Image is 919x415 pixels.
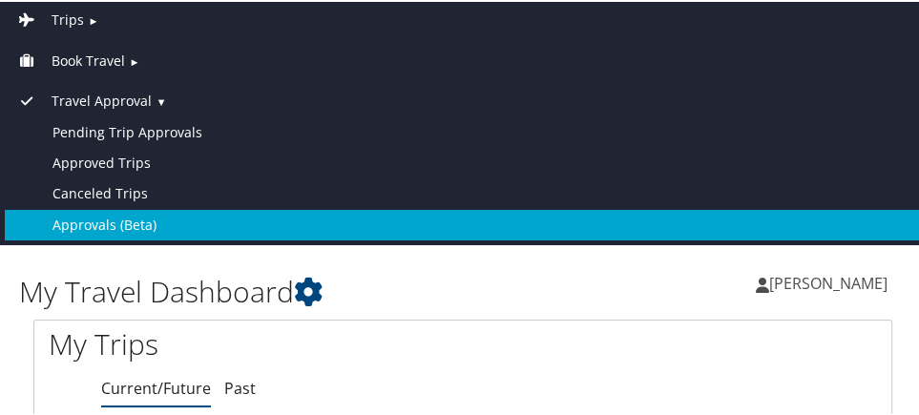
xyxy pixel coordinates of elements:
[49,322,449,363] h1: My Trips
[88,11,98,26] span: ►
[19,270,463,310] h1: My Travel Dashboard
[756,253,907,310] a: [PERSON_NAME]
[101,376,211,397] a: Current/Future
[52,49,125,70] span: Book Travel
[52,8,84,29] span: Trips
[14,90,152,108] a: Travel Approval
[129,52,139,67] span: ►
[769,271,888,292] span: [PERSON_NAME]
[156,93,166,107] span: ▼
[14,50,125,68] a: Book Travel
[52,89,152,110] span: Travel Approval
[224,376,256,397] a: Past
[14,9,84,27] a: Trips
